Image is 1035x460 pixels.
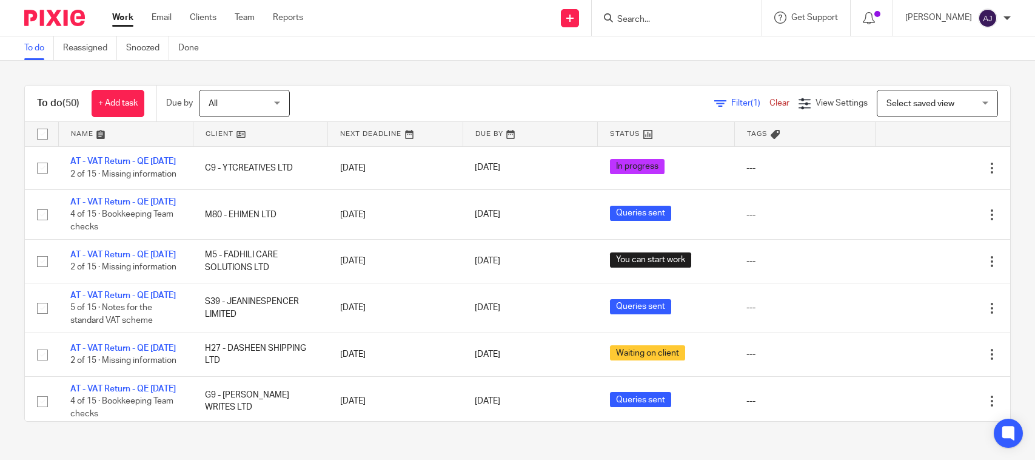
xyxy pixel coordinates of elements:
input: Search [616,15,725,25]
td: H27 - DASHEEN SHIPPING LTD [193,333,327,376]
a: Snoozed [126,36,169,60]
a: AT - VAT Return - QE [DATE] [70,344,176,353]
span: Get Support [791,13,838,22]
span: In progress [610,159,665,174]
a: Email [152,12,172,24]
span: (50) [62,98,79,108]
span: 5 of 15 · Notes for the standard VAT scheme [70,303,153,325]
a: Clients [190,12,216,24]
span: 4 of 15 · Bookkeeping Team checks [70,211,173,232]
td: M5 - FADHILI CARE SOLUTIONS LTD [193,240,327,283]
td: S39 - JEANINESPENCER LIMITED [193,283,327,333]
a: AT - VAT Return - QE [DATE] [70,198,176,206]
div: --- [746,302,863,314]
span: [DATE] [475,257,500,266]
div: --- [746,395,863,407]
a: AT - VAT Return - QE [DATE] [70,385,176,393]
a: Reports [273,12,303,24]
a: Reassigned [63,36,117,60]
a: Clear [769,99,789,107]
span: Select saved view [886,100,954,108]
span: 4 of 15 · Bookkeeping Team checks [70,397,173,418]
img: Pixie [24,10,85,26]
div: --- [746,209,863,221]
a: AT - VAT Return - QE [DATE] [70,157,176,166]
a: AT - VAT Return - QE [DATE] [70,251,176,259]
span: (1) [751,99,760,107]
a: Team [235,12,255,24]
td: [DATE] [328,333,463,376]
span: [DATE] [475,303,500,312]
span: Filter [731,99,769,107]
a: Work [112,12,133,24]
span: [DATE] [475,350,500,359]
span: You can start work [610,252,691,268]
span: Waiting on client [610,345,685,360]
span: [DATE] [475,164,500,172]
span: All [209,100,218,108]
a: + Add task [92,90,144,117]
span: [DATE] [475,397,500,405]
span: Queries sent [610,206,671,221]
a: Done [178,36,208,60]
a: AT - VAT Return - QE [DATE] [70,291,176,300]
span: Queries sent [610,392,671,407]
td: [DATE] [328,189,463,239]
span: [DATE] [475,211,500,219]
p: [PERSON_NAME] [905,12,972,24]
td: [DATE] [328,240,463,283]
p: Due by [166,97,193,109]
span: 2 of 15 · Missing information [70,263,176,272]
td: M80 - EHIMEN LTD [193,189,327,239]
span: 2 of 15 · Missing information [70,357,176,365]
span: Tags [747,130,768,137]
a: To do [24,36,54,60]
td: G9 - [PERSON_NAME] WRITES LTD [193,376,327,426]
td: C9 - YTCREATIVES LTD [193,146,327,189]
div: --- [746,255,863,267]
img: svg%3E [978,8,997,28]
div: --- [746,162,863,174]
h1: To do [37,97,79,110]
span: Queries sent [610,299,671,314]
span: 2 of 15 · Missing information [70,170,176,178]
td: [DATE] [328,146,463,189]
span: View Settings [816,99,868,107]
td: [DATE] [328,376,463,426]
div: --- [746,348,863,360]
td: [DATE] [328,283,463,333]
